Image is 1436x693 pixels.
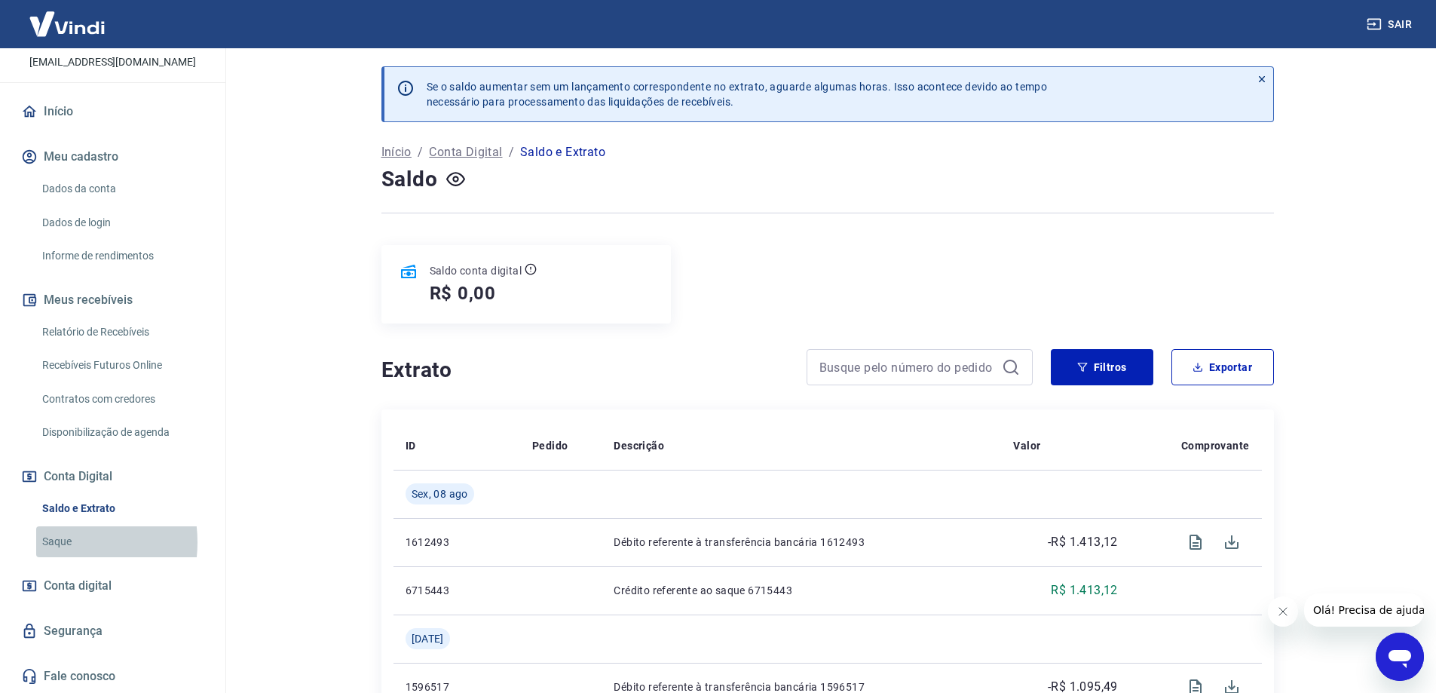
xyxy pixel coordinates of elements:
a: Recebíveis Futuros Online [36,350,207,381]
span: Conta digital [44,575,112,596]
h4: Extrato [381,355,788,385]
iframe: Fechar mensagem [1268,596,1298,627]
a: Informe de rendimentos [36,241,207,271]
a: Dados da conta [36,173,207,204]
p: / [418,143,423,161]
a: Saque [36,526,207,557]
p: Saldo e Extrato [520,143,605,161]
a: Conta Digital [429,143,502,161]
button: Exportar [1171,349,1274,385]
span: Olá! Precisa de ajuda? [9,11,127,23]
a: Saldo e Extrato [36,493,207,524]
a: Dados de login [36,207,207,238]
p: / [509,143,514,161]
p: ID [406,438,416,453]
p: [EMAIL_ADDRESS][DOMAIN_NAME] [29,54,196,70]
span: Download [1214,524,1250,560]
iframe: Mensagem da empresa [1304,593,1424,627]
iframe: Botão para abrir a janela de mensagens [1376,633,1424,681]
p: Saldo conta digital [430,263,522,278]
p: Comprovante [1181,438,1249,453]
a: Contratos com credores [36,384,207,415]
span: Sex, 08 ago [412,486,468,501]
button: Meu cadastro [18,140,207,173]
button: Meus recebíveis [18,284,207,317]
p: Se o saldo aumentar sem um lançamento correspondente no extrato, aguarde algumas horas. Isso acon... [427,79,1048,109]
p: Pedido [532,438,568,453]
a: Disponibilização de agenda [36,417,207,448]
p: 6715443 [406,583,508,598]
button: Conta Digital [18,460,207,493]
p: Crédito referente ao saque 6715443 [614,583,989,598]
a: Conta digital [18,569,207,603]
img: Vindi [18,1,116,47]
p: 1612493 [406,535,508,550]
p: Valor [1013,438,1040,453]
span: [DATE] [412,631,444,646]
p: R$ 1.413,12 [1051,581,1117,599]
h4: Saldo [381,164,438,195]
input: Busque pelo número do pedido [819,356,996,379]
a: Início [18,95,207,128]
a: Relatório de Recebíveis [36,317,207,348]
p: Descrição [614,438,664,453]
button: Filtros [1051,349,1153,385]
p: Débito referente à transferência bancária 1612493 [614,535,989,550]
p: [PERSON_NAME] CPF 023.643.719-45 [12,17,213,48]
button: Sair [1364,11,1418,38]
a: Fale conosco [18,660,207,693]
a: Início [381,143,412,161]
span: Visualizar [1177,524,1214,560]
h5: R$ 0,00 [430,281,497,305]
p: -R$ 1.413,12 [1048,533,1118,551]
a: Segurança [18,615,207,648]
